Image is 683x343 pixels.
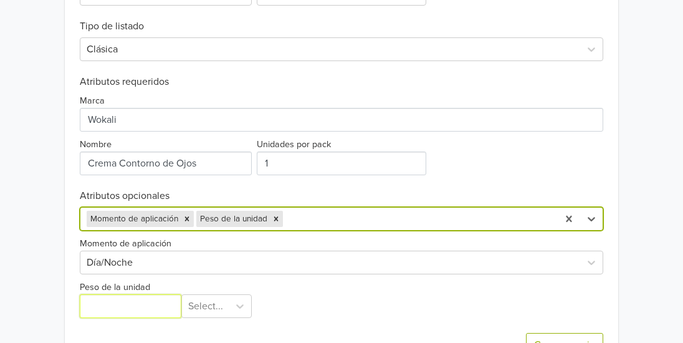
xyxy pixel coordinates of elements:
[180,211,194,227] div: Remove Momento de aplicación
[80,190,603,202] h6: Atributos opcionales
[257,138,331,152] label: Unidades por pack
[80,6,603,32] h6: Tipo de listado
[80,138,112,152] label: Nombre
[196,211,269,227] div: Peso de la unidad
[80,76,603,88] h6: Atributos requeridos
[269,211,283,227] div: Remove Peso de la unidad
[80,281,150,294] label: Peso de la unidad
[80,94,105,108] label: Marca
[87,211,180,227] div: Momento de aplicación
[80,237,171,251] label: Momento de aplicación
